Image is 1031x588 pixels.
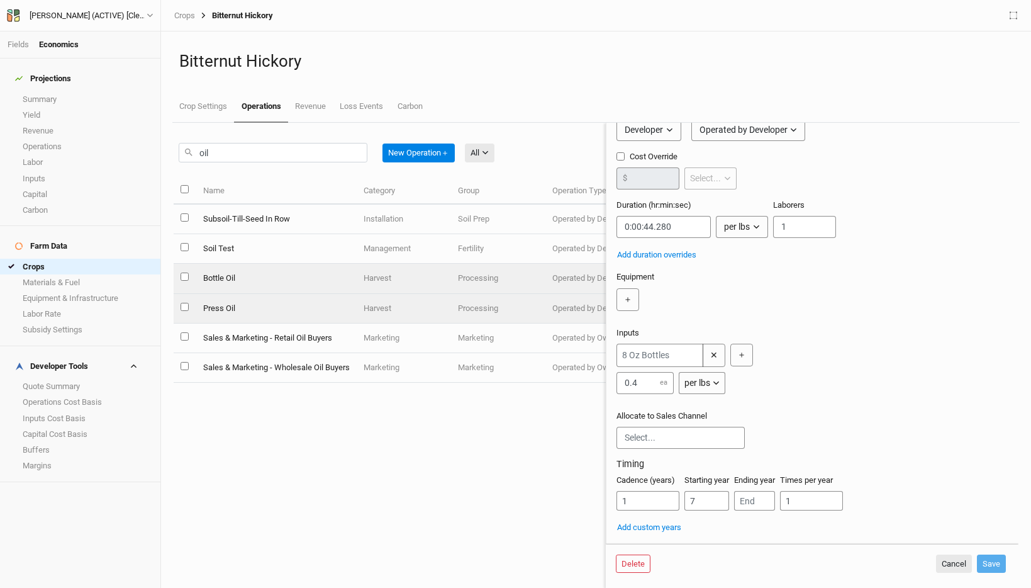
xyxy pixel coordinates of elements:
div: per lbs [724,220,750,234]
td: Marketing [451,324,545,353]
button: Add duration overrides [616,248,697,262]
button: Add custom years [616,521,682,534]
div: [PERSON_NAME] (ACTIVE) [Cleaned up OpEx] [30,9,147,22]
td: Operated by Developer [545,294,640,324]
div: Economics [39,39,79,50]
td: Sales & Marketing - Wholesale Oil Buyers [196,353,356,383]
button: Developer [616,119,681,141]
label: Times per year [780,475,833,486]
label: Cost Override [616,151,736,162]
td: Fertility [451,234,545,264]
td: Operated by Owner [545,353,640,383]
td: Operated by Owner [545,324,640,353]
input: select this item [181,332,189,341]
input: select this item [181,362,189,370]
th: Category [357,178,451,205]
input: select all items [181,185,189,193]
input: Cost Override [616,152,625,161]
input: 12:34:56 [616,216,711,238]
div: Developer Tools [15,361,88,371]
label: Cadence (years) [616,475,675,486]
label: Inputs [616,327,639,339]
button: ＋ [616,288,639,311]
a: Fields [8,40,29,49]
label: ea [660,378,667,388]
h3: Timing [616,459,1008,470]
button: Select... [684,167,736,189]
td: Processing [451,294,545,324]
input: Cadence [616,491,679,511]
td: Marketing [451,353,545,383]
input: select this item [181,303,189,311]
th: Name [196,178,356,205]
input: select this item [181,273,189,281]
td: Harvest [357,294,451,324]
td: Bottle Oil [196,264,356,293]
label: Starting year [684,475,729,486]
input: Select... [625,431,737,444]
button: per lbs [679,372,725,394]
td: Operated by Developer [545,234,640,264]
button: per lbs [716,216,767,238]
td: Processing [451,264,545,293]
h4: Developer Tools [8,354,153,379]
input: 8 Oz Bottles [616,344,703,367]
div: Bitternut Hickory [195,11,273,21]
button: ＋ [730,344,753,366]
label: Ending year [734,475,775,486]
input: select this item [181,213,189,222]
td: Subsoil-Till-Seed In Row [196,205,356,234]
td: Marketing [357,324,451,353]
button: ✕ [703,344,725,367]
button: New Operation＋ [382,144,455,162]
td: Installation [357,205,451,234]
a: Loss Events [333,91,390,122]
td: Operated by Developer [545,264,640,293]
button: [PERSON_NAME] (ACTIVE) [Cleaned up OpEx] [6,9,154,23]
a: Carbon [391,91,430,122]
td: Management [357,234,451,264]
label: Equipment [616,271,654,283]
input: Start [684,491,729,511]
td: Soil Test [196,234,356,264]
td: Sales & Marketing - Retail Oil Buyers [196,324,356,353]
label: $ [623,172,627,184]
th: Group [451,178,545,205]
h1: Bitternut Hickory [179,52,1013,71]
td: Marketing [357,353,451,383]
button: Operated by Developer [691,119,805,141]
td: Operated by Developer [545,205,640,234]
th: Operation Type [545,178,640,205]
div: Operated by Developer [699,123,788,137]
button: All [465,144,494,162]
div: Farm Data [15,241,67,251]
label: Laborers [773,200,805,211]
div: All [471,147,479,159]
input: select this item [181,243,189,251]
div: Developer [625,123,663,137]
a: Revenue [288,91,333,122]
a: Operations [234,91,287,123]
div: Warehime (ACTIVE) [Cleaned up OpEx] [30,9,147,22]
div: Projections [15,74,71,84]
label: Duration (hr:min:sec) [616,200,691,211]
input: End [734,491,775,511]
td: Soil Prep [451,205,545,234]
td: Harvest [357,264,451,293]
div: Select... [690,172,721,185]
a: Crops [174,11,195,21]
input: Search [179,143,367,162]
div: per lbs [684,376,710,390]
input: Times [780,491,843,511]
td: Press Oil [196,294,356,324]
a: Crop Settings [172,91,234,122]
label: Allocate to Sales Channel [616,410,707,422]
